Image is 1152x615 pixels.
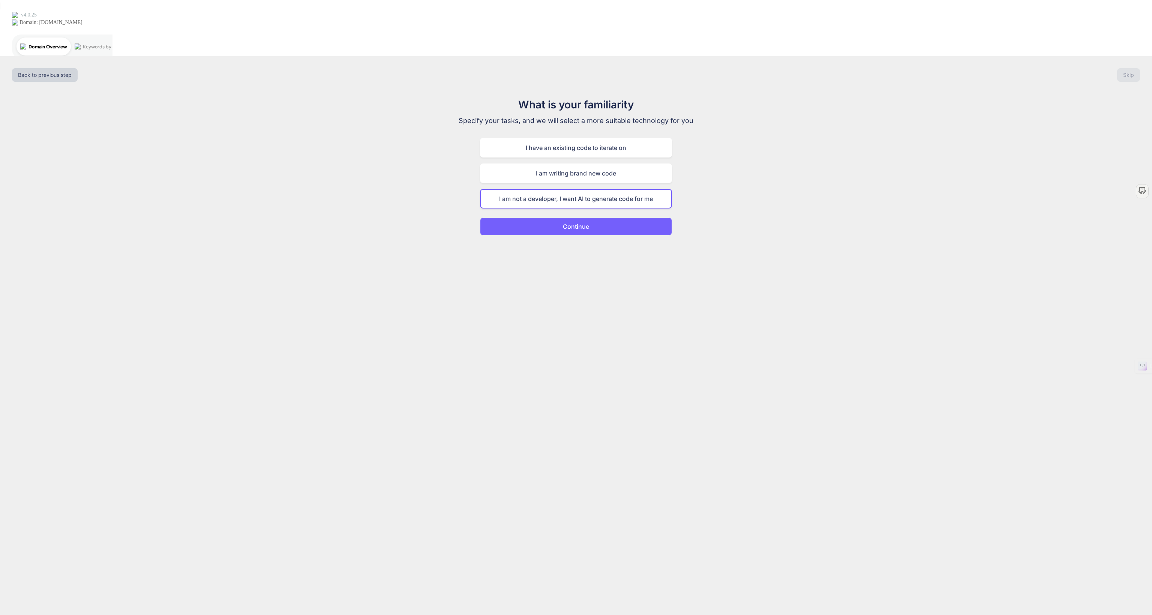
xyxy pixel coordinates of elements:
[21,12,37,18] div: v 4.0.25
[75,43,81,49] img: tab_keywords_by_traffic_grey.svg
[19,19,82,25] div: Domain: [DOMAIN_NAME]
[83,44,126,49] div: Keywords by Traffic
[450,97,702,112] h1: What is your familiarity
[12,19,18,25] img: website_grey.svg
[480,138,672,157] div: I have an existing code to iterate on
[480,217,672,235] button: Continue
[480,189,672,208] div: I am not a developer, I want AI to generate code for me
[12,12,18,18] img: logo_orange.svg
[12,68,78,82] button: Back to previous step
[480,163,672,183] div: I am writing brand new code
[563,222,589,231] p: Continue
[28,44,67,49] div: Domain Overview
[20,43,26,49] img: tab_domain_overview_orange.svg
[450,115,702,126] p: Specify your tasks, and we will select a more suitable technology for you
[1117,68,1140,82] button: Skip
